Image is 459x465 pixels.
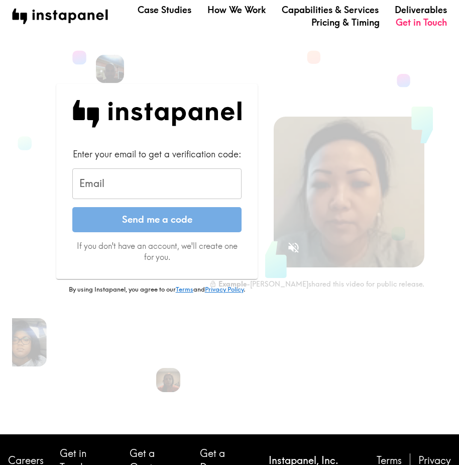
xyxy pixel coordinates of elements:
p: By using Instapanel, you agree to our and . [56,285,258,294]
b: Example [218,280,247,289]
button: Send me a code [72,207,242,232]
p: If you don't have an account, we'll create one for you. [72,240,242,263]
a: Case Studies [138,4,191,16]
a: Pricing & Timing [311,16,380,29]
a: How We Work [207,4,266,16]
img: instapanel [12,9,108,24]
img: Instapanel [72,100,242,128]
a: Capabilities & Services [282,4,379,16]
a: Terms [176,285,193,293]
a: Get in Touch [396,16,447,29]
a: Deliverables [395,4,447,16]
img: Ari [96,55,124,83]
img: Trish [156,368,180,392]
div: Enter your email to get a verification code: [72,148,242,160]
a: Privacy Policy [205,285,244,293]
button: Sound is off [283,237,304,258]
div: - [PERSON_NAME] shared this video for public release. [209,280,424,289]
